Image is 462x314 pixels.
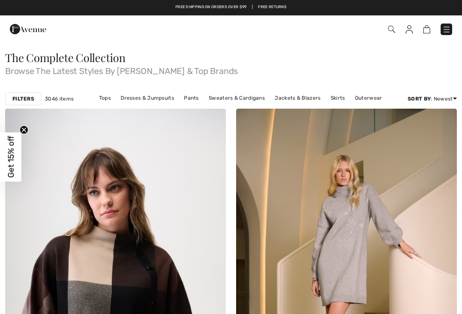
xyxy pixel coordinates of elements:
[6,136,16,178] span: Get 15% off
[20,126,28,134] button: Close teaser
[175,4,247,10] a: Free shipping on orders over $99
[326,92,349,104] a: Skirts
[12,95,34,103] strong: Filters
[10,21,46,38] img: 1ère Avenue
[408,96,431,102] strong: Sort By
[252,4,253,10] span: |
[95,92,115,104] a: Tops
[406,25,413,34] img: My Info
[5,50,126,65] span: The Complete Collection
[388,26,395,33] img: Search
[442,25,451,34] img: Menu
[180,92,203,104] a: Pants
[423,25,430,33] img: Shopping Bag
[5,63,457,75] span: Browse The Latest Styles By [PERSON_NAME] & Top Brands
[116,92,178,104] a: Dresses & Jumpsuits
[10,24,46,33] a: 1ère Avenue
[270,92,325,104] a: Jackets & Blazers
[204,92,269,104] a: Sweaters & Cardigans
[258,4,287,10] a: Free Returns
[408,95,457,103] div: : Newest
[45,95,74,103] span: 3046 items
[351,92,387,104] a: Outerwear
